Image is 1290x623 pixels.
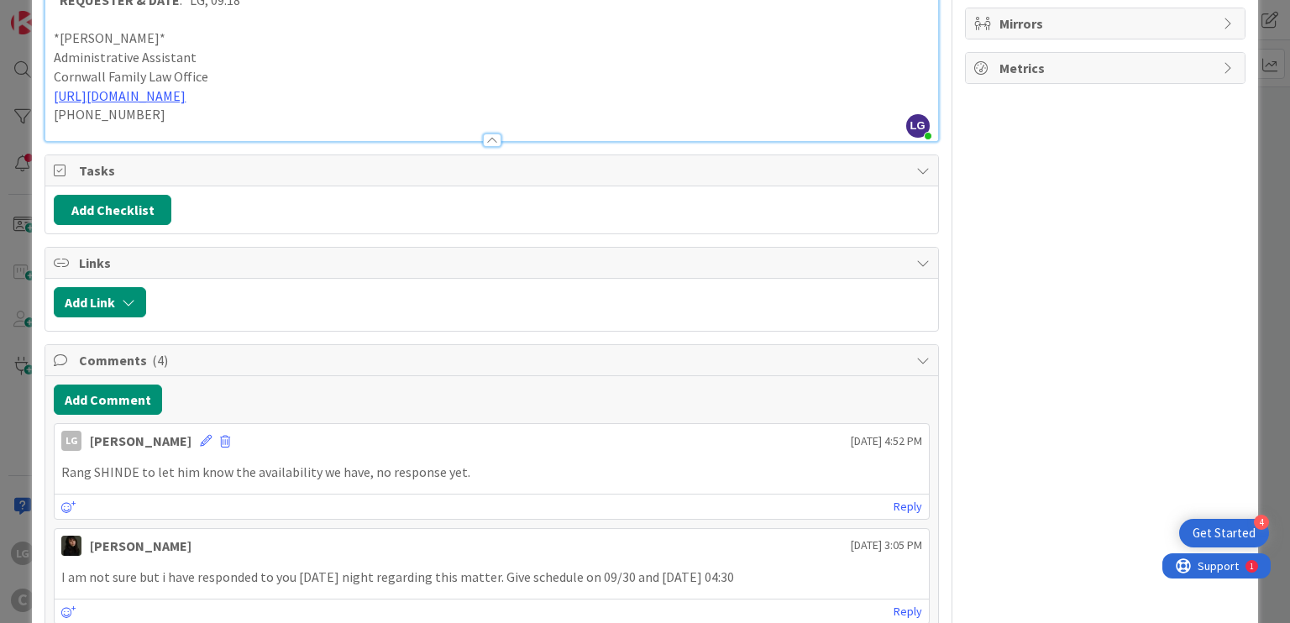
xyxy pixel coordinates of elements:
div: Get Started [1193,525,1256,542]
span: Links [79,253,907,273]
a: Reply [894,496,922,517]
p: [PHONE_NUMBER] [54,105,929,124]
img: ES [61,536,81,556]
div: Open Get Started checklist, remaining modules: 4 [1179,519,1269,547]
p: *[PERSON_NAME]* [54,29,929,48]
p: I am not sure but i have responded to you [DATE] night regarding this matter. Give schedule on 09... [61,568,921,587]
button: Add Checklist [54,195,171,225]
span: [DATE] 3:05 PM [851,537,922,554]
div: 4 [1254,515,1269,530]
div: [PERSON_NAME] [90,536,191,556]
button: Add Comment [54,385,162,415]
span: Support [35,3,76,23]
a: [URL][DOMAIN_NAME] [54,87,186,104]
p: Rang SHINDE to let him know the availability we have, no response yet. [61,463,921,482]
span: Tasks [79,160,907,181]
a: Reply [894,601,922,622]
span: [DATE] 4:52 PM [851,432,922,450]
button: Add Link [54,287,146,317]
div: LG [61,431,81,451]
span: Comments [79,350,907,370]
span: ( 4 ) [152,352,168,369]
p: Administrative Assistant [54,48,929,67]
span: Metrics [999,58,1214,78]
div: [PERSON_NAME] [90,431,191,451]
span: LG [906,114,930,138]
span: Mirrors [999,13,1214,34]
p: Cornwall Family Law Office [54,67,929,86]
div: 1 [87,7,92,20]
